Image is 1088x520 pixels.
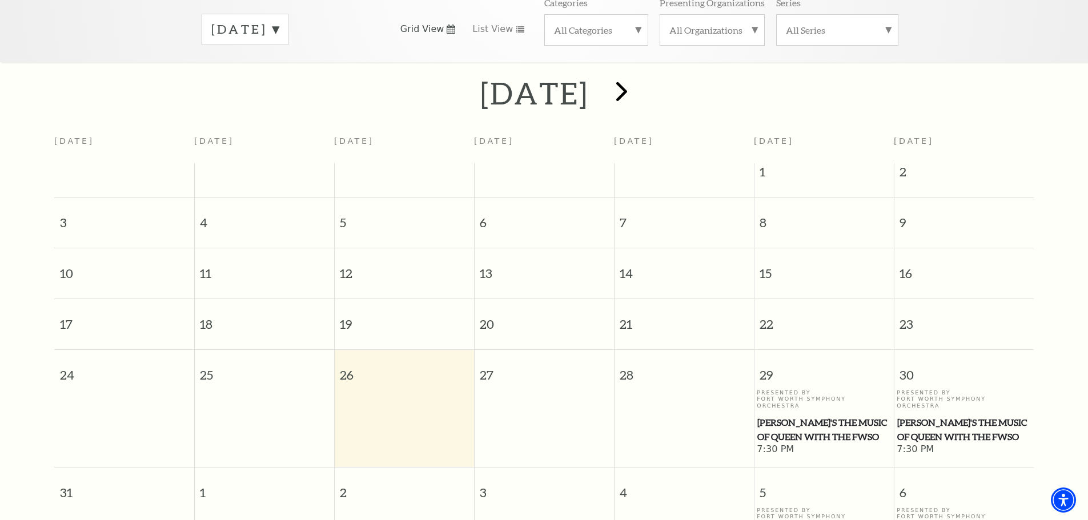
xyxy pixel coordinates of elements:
[335,350,474,389] span: 26
[897,389,1031,409] p: Presented By Fort Worth Symphony Orchestra
[54,130,194,163] th: [DATE]
[472,23,513,35] span: List View
[475,350,614,389] span: 27
[475,467,614,507] span: 3
[54,350,194,389] span: 24
[615,198,754,237] span: 7
[475,248,614,288] span: 13
[757,416,890,444] span: [PERSON_NAME]'s The Music of Queen with the FWSO
[400,23,444,35] span: Grid View
[335,198,474,237] span: 5
[195,248,334,288] span: 11
[475,198,614,237] span: 6
[475,299,614,338] span: 20
[754,248,894,288] span: 15
[54,299,194,338] span: 17
[894,467,1034,507] span: 6
[195,350,334,389] span: 25
[757,389,891,409] p: Presented By Fort Worth Symphony Orchestra
[480,75,588,111] h2: [DATE]
[335,248,474,288] span: 12
[54,467,194,507] span: 31
[335,299,474,338] span: 19
[54,248,194,288] span: 10
[615,248,754,288] span: 14
[615,467,754,507] span: 4
[669,24,755,36] label: All Organizations
[614,130,754,163] th: [DATE]
[897,444,1031,456] span: 7:30 PM
[54,198,194,237] span: 3
[474,130,614,163] th: [DATE]
[195,467,334,507] span: 1
[615,350,754,389] span: 28
[894,163,1034,186] span: 2
[599,73,641,114] button: next
[754,350,894,389] span: 29
[334,130,474,163] th: [DATE]
[754,299,894,338] span: 22
[894,299,1034,338] span: 23
[754,198,894,237] span: 8
[211,21,279,38] label: [DATE]
[335,467,474,507] span: 2
[754,163,894,186] span: 1
[894,198,1034,237] span: 9
[194,130,334,163] th: [DATE]
[894,136,934,146] span: [DATE]
[754,136,794,146] span: [DATE]
[894,350,1034,389] span: 30
[786,24,889,36] label: All Series
[1051,487,1076,513] div: Accessibility Menu
[897,416,1030,444] span: [PERSON_NAME]'s The Music of Queen with the FWSO
[195,299,334,338] span: 18
[195,198,334,237] span: 4
[894,248,1034,288] span: 16
[757,444,891,456] span: 7:30 PM
[754,467,894,507] span: 5
[615,299,754,338] span: 21
[554,24,639,36] label: All Categories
